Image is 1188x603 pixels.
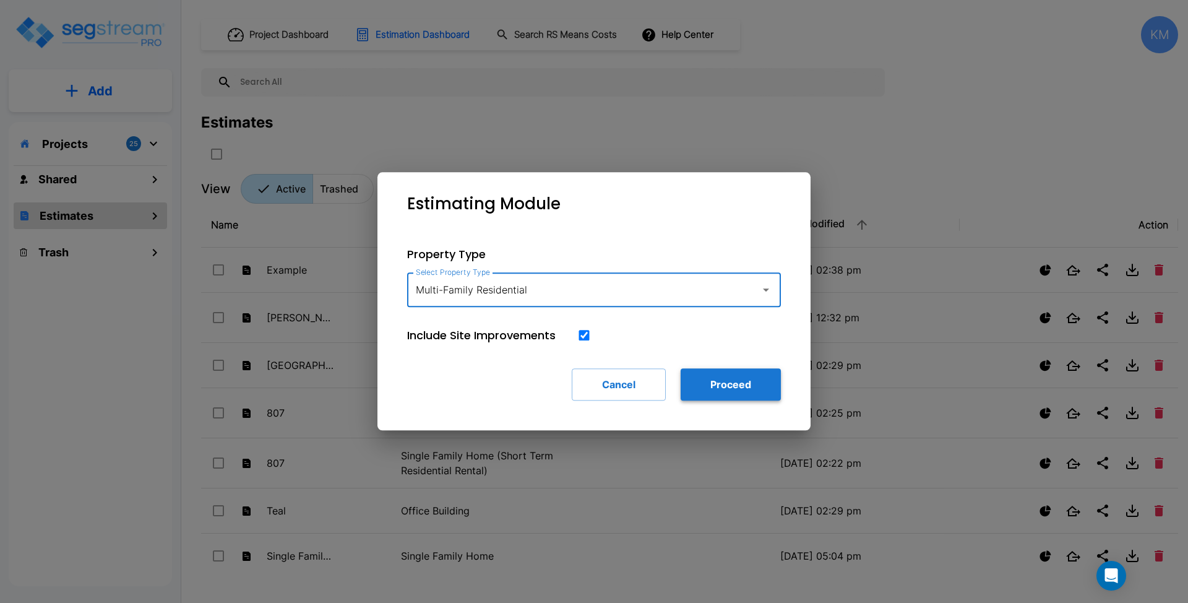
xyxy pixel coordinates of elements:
label: Select Property Type [416,267,490,277]
button: Cancel [572,368,666,401]
p: Property Type [407,246,781,262]
p: Include Site Improvements [407,327,556,344]
div: Open Intercom Messenger [1096,561,1126,591]
p: Estimating Module [407,192,561,216]
button: Proceed [681,368,781,401]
